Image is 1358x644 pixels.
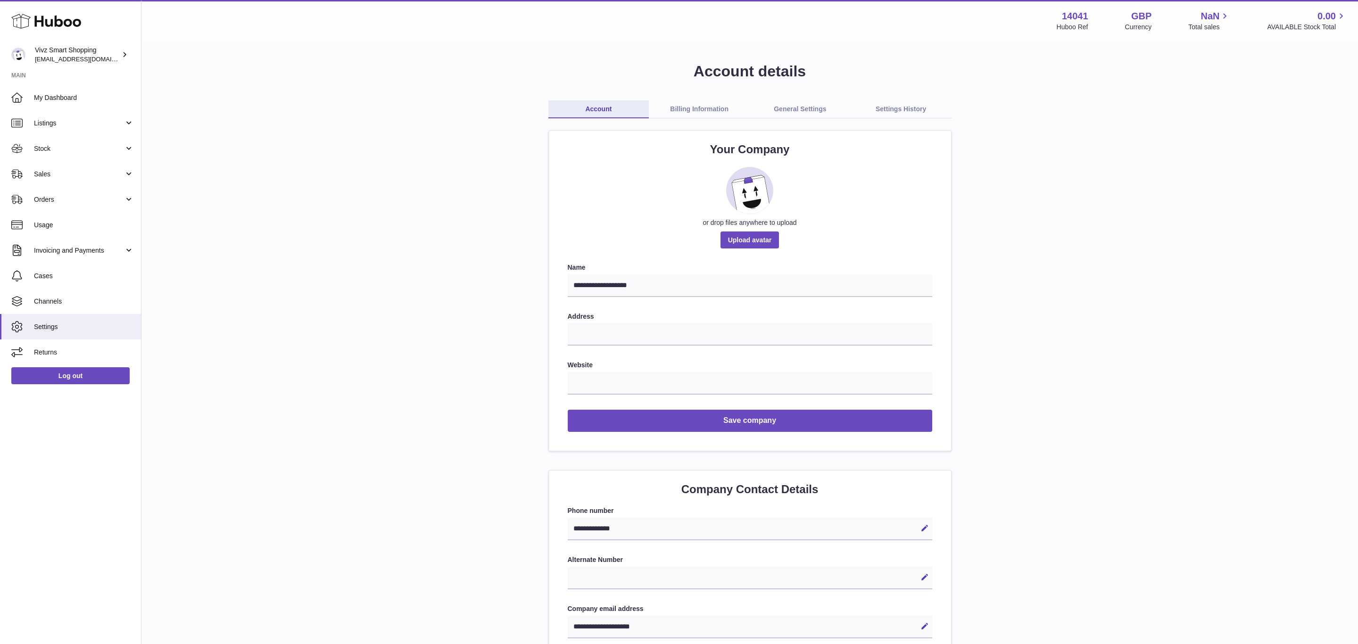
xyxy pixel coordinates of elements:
[34,195,124,204] span: Orders
[568,604,932,613] label: Company email address
[1125,23,1152,32] div: Currency
[1057,23,1088,32] div: Huboo Ref
[568,555,932,564] label: Alternate Number
[35,55,139,63] span: [EMAIL_ADDRESS][DOMAIN_NAME]
[34,297,134,306] span: Channels
[649,100,750,118] a: Billing Information
[1062,10,1088,23] strong: 14041
[568,482,932,497] h2: Company Contact Details
[34,272,134,281] span: Cases
[35,46,120,64] div: Vivz Smart Shopping
[34,119,124,128] span: Listings
[568,410,932,432] button: Save company
[34,221,134,230] span: Usage
[720,231,779,248] span: Upload avatar
[1317,10,1336,23] span: 0.00
[568,506,932,515] label: Phone number
[34,170,124,179] span: Sales
[1267,23,1347,32] span: AVAILABLE Stock Total
[548,100,649,118] a: Account
[34,246,124,255] span: Invoicing and Payments
[34,322,134,331] span: Settings
[1131,10,1151,23] strong: GBP
[568,361,932,370] label: Website
[568,142,932,157] h2: Your Company
[11,48,25,62] img: internalAdmin-14041@internal.huboo.com
[34,144,124,153] span: Stock
[1201,10,1219,23] span: NaN
[568,312,932,321] label: Address
[1267,10,1347,32] a: 0.00 AVAILABLE Stock Total
[34,93,134,102] span: My Dashboard
[568,263,932,272] label: Name
[34,348,134,357] span: Returns
[1188,10,1230,32] a: NaN Total sales
[568,218,932,227] div: or drop files anywhere to upload
[851,100,952,118] a: Settings History
[11,367,130,384] a: Log out
[1188,23,1230,32] span: Total sales
[726,167,773,214] img: placeholder_image.svg
[750,100,851,118] a: General Settings
[157,61,1343,82] h1: Account details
